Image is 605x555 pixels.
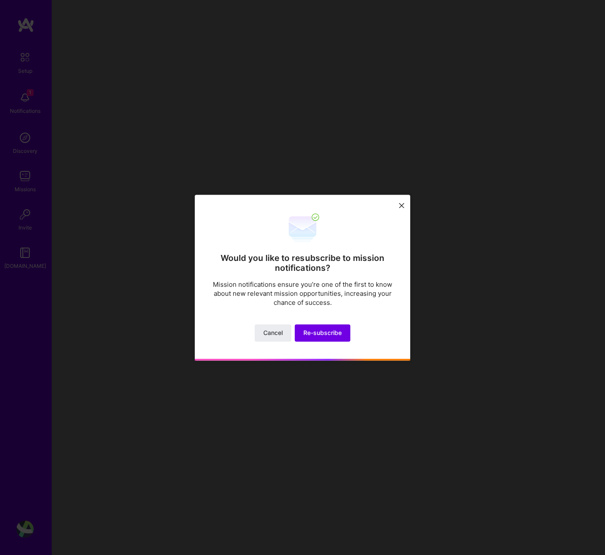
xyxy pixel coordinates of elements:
[212,280,393,307] p: Mission notifications ensure you’re one of the first to know about new relevant mission opportuni...
[212,253,393,273] h2: Would you like to resubscribe to mission notifications?
[295,324,350,341] button: Re-subscribe
[255,324,291,341] button: Cancel
[399,203,404,208] i: icon Close
[285,212,320,246] img: re-subscribe
[303,329,342,337] span: Re-subscribe
[263,329,283,337] span: Cancel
